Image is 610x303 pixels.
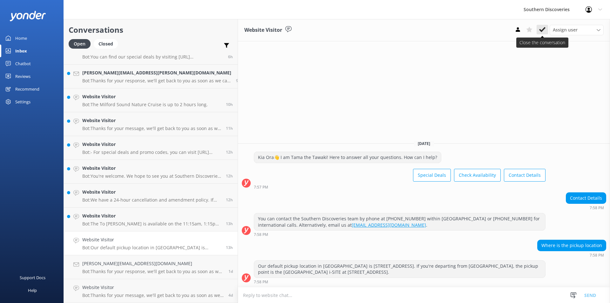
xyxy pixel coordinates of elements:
div: Aug 24 2025 07:58pm (UTC +12:00) Pacific/Auckland [254,279,546,284]
div: Our default pickup location in [GEOGRAPHIC_DATA] is [STREET_ADDRESS]. If you're departing from [G... [254,261,545,278]
div: Closed [94,39,118,49]
a: Website VisitorBot:The To [PERSON_NAME] is available on the 11:15am, 1:15pm, and 1:30pm departure... [64,208,238,231]
strong: 7:58 PM [254,280,268,284]
span: Aug 24 2025 08:24pm (UTC +12:00) Pacific/Auckland [226,173,233,179]
span: Aug 24 2025 10:16pm (UTC +12:00) Pacific/Auckland [226,102,233,107]
div: Aug 24 2025 07:58pm (UTC +12:00) Pacific/Auckland [254,232,546,237]
a: Website VisitorBot:You're welcome. We hope to see you at Southern Discoveries soon!12h [64,160,238,184]
p: Bot: - For special deals and promo codes, you can visit [URL][DOMAIN_NAME]. - Group discounts are... [82,149,221,155]
span: Aug 24 2025 07:59pm (UTC +12:00) Pacific/Auckland [226,221,233,226]
p: Bot: Thanks for your message, we'll get back to you as soon as we can. You're also welcome to kee... [82,126,221,131]
div: Help [28,284,37,297]
span: Aug 20 2025 11:53pm (UTC +12:00) Pacific/Auckland [228,293,233,298]
h4: Website Visitor [82,165,221,172]
div: Kia Ora👋 I am Tama the Tawaki! Here to answer all your questions. How can I help? [254,152,441,163]
span: Aug 24 2025 11:30pm (UTC +12:00) Pacific/Auckland [236,78,241,83]
div: Assign User [550,25,604,35]
h4: Website Visitor [82,93,208,100]
div: Aug 24 2025 07:58pm (UTC +12:00) Pacific/Auckland [566,205,606,210]
h4: Website Visitor [82,189,221,196]
h4: Website Visitor [82,236,221,243]
button: Contact Details [504,169,546,182]
h4: Website Visitor [82,212,221,219]
span: Aug 24 2025 07:58pm (UTC +12:00) Pacific/Auckland [226,245,233,250]
h3: Website Visitor [244,26,282,34]
p: Bot: The To [PERSON_NAME] is available on the 11:15am, 1:15pm, and 1:30pm departures and is serve... [82,221,221,227]
h4: Website Visitor [82,117,221,124]
span: Assign user [553,26,578,33]
h4: Website Visitor [82,284,224,291]
div: Aug 24 2025 07:58pm (UTC +12:00) Pacific/Auckland [537,253,606,257]
div: You can contact the Southern Discoveries team by phone at [PHONE_NUMBER] within [GEOGRAPHIC_DATA]... [254,213,545,230]
div: Chatbot [15,57,31,70]
p: Bot: Thanks for your message, we'll get back to you as soon as we can. You're also welcome to kee... [82,293,224,298]
p: Bot: The Milford Sound Nature Cruise is up to 2 hours long. [82,102,208,107]
strong: 7:58 PM [254,233,268,237]
div: Home [15,32,27,45]
a: Website VisitorBot:The Milford Sound Nature Cruise is up to 2 hours long.10h [64,88,238,112]
p: Bot: Thanks for your response, we'll get back to you as soon as we can during opening hours. [82,78,231,84]
h4: [PERSON_NAME][EMAIL_ADDRESS][DOMAIN_NAME] [82,260,224,267]
strong: 7:58 PM [590,253,604,257]
h2: Conversations [69,24,233,36]
span: Aug 25 2025 02:16am (UTC +12:00) Pacific/Auckland [228,54,233,59]
div: Settings [15,95,30,108]
strong: 7:58 PM [590,206,604,210]
p: Bot: Our default pickup location in [GEOGRAPHIC_DATA] is [STREET_ADDRESS]. If you're departing fr... [82,245,221,251]
img: yonder-white-logo.png [10,11,46,21]
span: Aug 24 2025 08:31pm (UTC +12:00) Pacific/Auckland [226,149,233,155]
div: Aug 24 2025 07:57pm (UTC +12:00) Pacific/Auckland [254,185,546,189]
a: Website VisitorBot:- For special deals and promo codes, you can visit [URL][DOMAIN_NAME]. - Group... [64,136,238,160]
div: Contact Details [566,193,606,203]
div: Reviews [15,70,30,83]
span: Aug 23 2025 11:54am (UTC +12:00) Pacific/Auckland [228,269,233,274]
p: Bot: You can find our special deals by visiting [URL][DOMAIN_NAME]. [82,54,223,60]
a: Website VisitorBot:Our default pickup location in [GEOGRAPHIC_DATA] is [STREET_ADDRESS]. If you'r... [64,231,238,255]
div: Where is the pickup location [538,240,606,251]
h4: [PERSON_NAME][EMAIL_ADDRESS][PERSON_NAME][DOMAIN_NAME] [82,69,231,76]
a: Website VisitorBot:Thanks for your message, we'll get back to you as soon as we can. You're also ... [64,279,238,303]
h4: Website Visitor [82,141,221,148]
a: Website VisitorBot:You can find our special deals by visiting [URL][DOMAIN_NAME].6h [64,41,238,65]
button: Check Availability [454,169,501,182]
p: Bot: You're welcome. We hope to see you at Southern Discoveries soon! [82,173,221,179]
span: [DATE] [414,141,434,146]
a: [PERSON_NAME][EMAIL_ADDRESS][PERSON_NAME][DOMAIN_NAME]Bot:Thanks for your response, we'll get bac... [64,65,238,88]
span: Aug 24 2025 08:14pm (UTC +12:00) Pacific/Auckland [226,197,233,203]
p: Bot: Thanks for your response, we'll get back to you as soon as we can during opening hours. [82,269,224,274]
a: Open [69,40,94,47]
p: Bot: We have a 24-hour cancellation and amendment policy. If you notify us more than 24 hours bef... [82,197,221,203]
a: [PERSON_NAME][EMAIL_ADDRESS][DOMAIN_NAME]Bot:Thanks for your response, we'll get back to you as s... [64,255,238,279]
strong: 7:57 PM [254,185,268,189]
div: Support Docs [20,271,45,284]
a: [EMAIL_ADDRESS][DOMAIN_NAME] [352,222,426,228]
a: Closed [94,40,121,47]
div: Inbox [15,45,27,57]
div: Open [69,39,91,49]
a: Website VisitorBot:We have a 24-hour cancellation and amendment policy. If you notify us more tha... [64,184,238,208]
a: Website VisitorBot:Thanks for your message, we'll get back to you as soon as we can. You're also ... [64,112,238,136]
span: Aug 24 2025 09:13pm (UTC +12:00) Pacific/Auckland [226,126,233,131]
button: Special Deals [413,169,451,182]
div: Recommend [15,83,39,95]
